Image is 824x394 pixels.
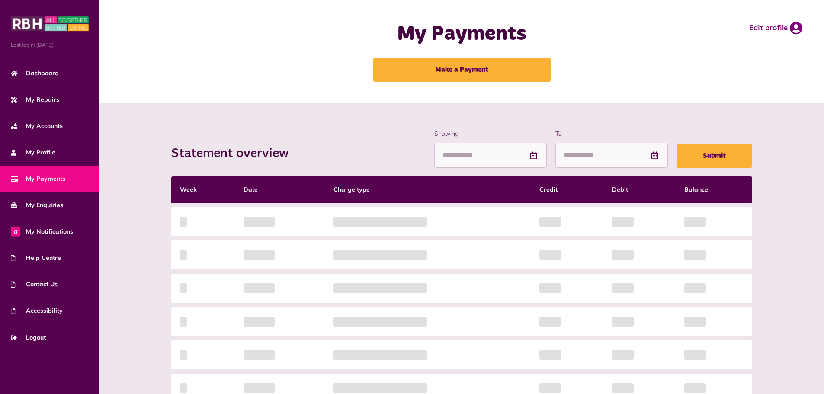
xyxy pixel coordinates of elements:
[11,174,65,183] span: My Payments
[11,280,58,289] span: Contact Us
[11,333,46,342] span: Logout
[11,69,59,78] span: Dashboard
[11,148,55,157] span: My Profile
[11,122,63,131] span: My Accounts
[11,227,73,236] span: My Notifications
[749,22,802,35] a: Edit profile
[11,306,63,315] span: Accessibility
[11,253,61,263] span: Help Centre
[11,15,89,32] img: MyRBH
[11,41,89,49] span: Last login: [DATE]
[373,58,551,82] a: Make a Payment
[11,227,20,236] span: 0
[11,95,59,104] span: My Repairs
[11,201,63,210] span: My Enquiries
[289,22,635,47] h1: My Payments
